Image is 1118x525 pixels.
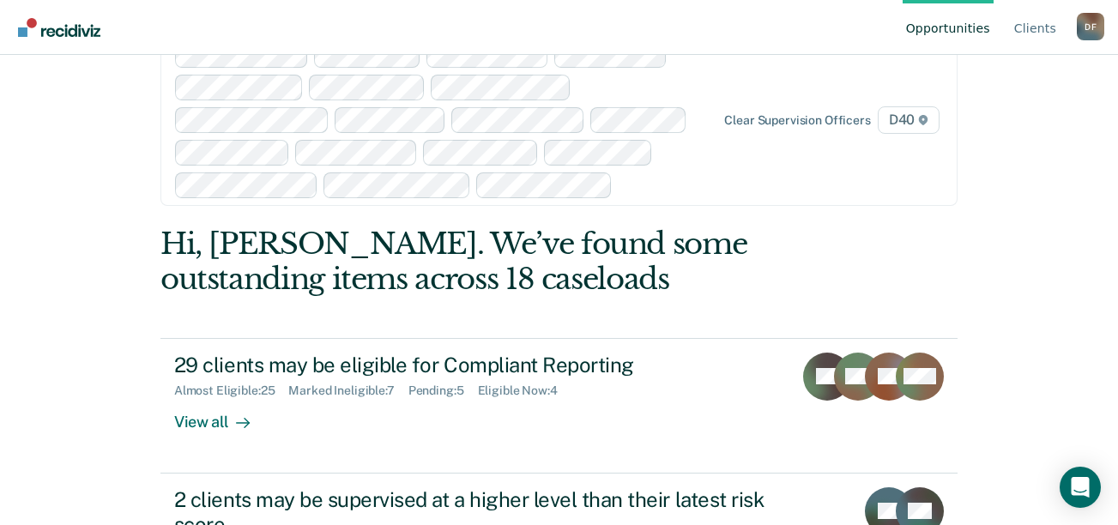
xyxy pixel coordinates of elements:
div: Clear supervision officers [724,113,870,128]
div: Almost Eligible : 25 [174,383,289,398]
a: 29 clients may be eligible for Compliant ReportingAlmost Eligible:25Marked Ineligible:7Pending:5E... [160,338,958,474]
div: Pending : 5 [408,383,478,398]
div: Open Intercom Messenger [1060,467,1101,508]
div: View all [174,398,270,431]
span: D40 [878,106,940,134]
img: Recidiviz [18,18,100,37]
div: Marked Ineligible : 7 [288,383,408,398]
div: 29 clients may be eligible for Compliant Reporting [174,353,777,377]
div: D F [1077,13,1104,40]
button: Profile dropdown button [1077,13,1104,40]
div: Hi, [PERSON_NAME]. We’ve found some outstanding items across 18 caseloads [160,226,798,297]
div: Eligible Now : 4 [478,383,571,398]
